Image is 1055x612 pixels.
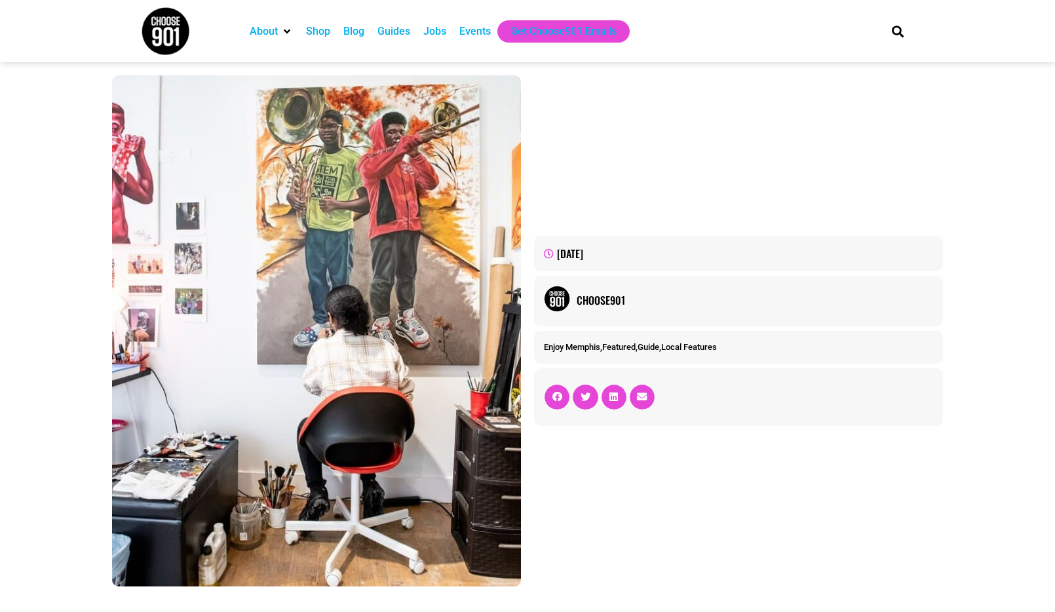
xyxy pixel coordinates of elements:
a: Blog [343,24,364,39]
a: Enjoy Memphis [544,342,600,352]
div: Share on linkedin [602,385,626,410]
div: Share on email [630,385,655,410]
span: , , , [544,342,717,352]
a: Local Features [661,342,717,352]
a: About [250,24,278,39]
a: Guide [638,342,659,352]
a: Events [459,24,491,39]
div: Share on facebook [545,385,569,410]
a: Choose901 [577,292,933,308]
a: Guides [377,24,410,39]
a: Get Choose901 Emails [510,24,617,39]
div: Search [887,20,909,42]
time: [DATE] [557,246,583,261]
img: Picture of Choose901 [544,286,570,312]
nav: Main nav [243,20,870,43]
a: Jobs [423,24,446,39]
div: Share on twitter [573,385,598,410]
a: Shop [306,24,330,39]
div: About [243,20,299,43]
a: Featured [602,342,636,352]
img: An artist sits in a chair painting a large portrait of two young musicians playing brass instrume... [112,75,521,586]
